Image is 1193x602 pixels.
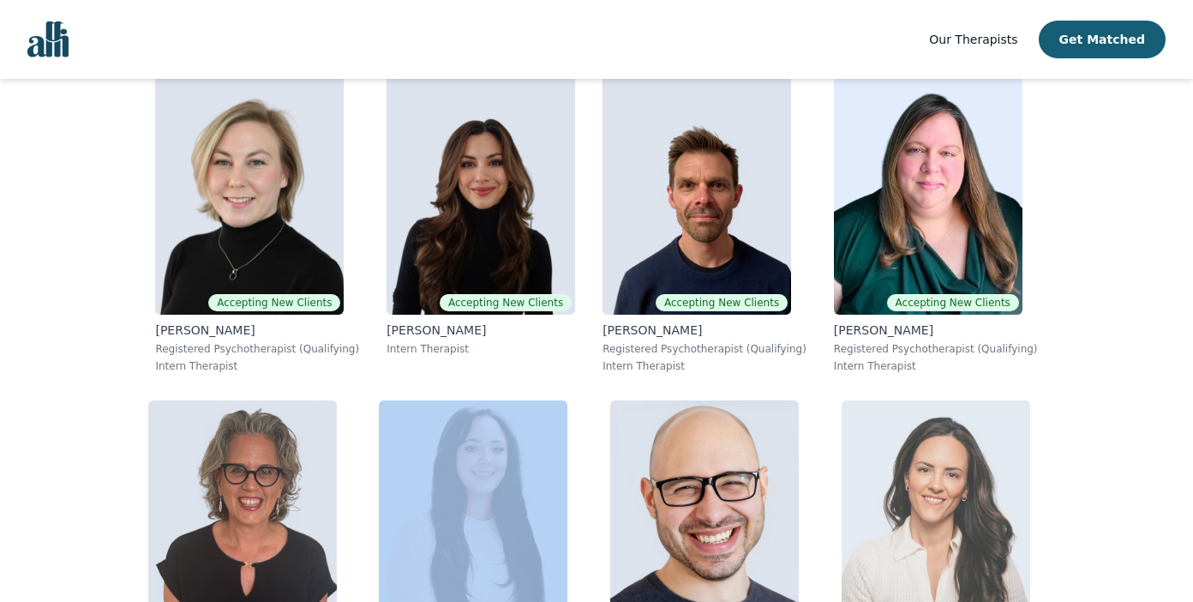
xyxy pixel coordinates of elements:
[602,68,791,315] img: Todd_Schiedel
[929,29,1017,50] a: Our Therapists
[834,322,1038,339] p: [PERSON_NAME]
[387,68,575,315] img: Saba_Salemi
[1039,21,1166,58] button: Get Matched
[887,294,1019,311] span: Accepting New Clients
[155,359,359,373] p: Intern Therapist
[929,33,1017,46] span: Our Therapists
[834,342,1038,356] p: Registered Psychotherapist (Qualifying)
[589,54,820,387] a: Todd_SchiedelAccepting New Clients[PERSON_NAME]Registered Psychotherapist (Qualifying)Intern Ther...
[155,342,359,356] p: Registered Psychotherapist (Qualifying)
[656,294,788,311] span: Accepting New Clients
[155,68,344,315] img: Jocelyn_Crawford
[27,21,69,57] img: alli logo
[820,54,1052,387] a: Angela_GrieveAccepting New Clients[PERSON_NAME]Registered Psychotherapist (Qualifying)Intern Ther...
[387,322,575,339] p: [PERSON_NAME]
[141,54,373,387] a: Jocelyn_CrawfordAccepting New Clients[PERSON_NAME]Registered Psychotherapist (Qualifying)Intern T...
[834,359,1038,373] p: Intern Therapist
[155,322,359,339] p: [PERSON_NAME]
[440,294,572,311] span: Accepting New Clients
[208,294,340,311] span: Accepting New Clients
[834,68,1022,315] img: Angela_Grieve
[602,359,806,373] p: Intern Therapist
[373,54,589,387] a: Saba_SalemiAccepting New Clients[PERSON_NAME]Intern Therapist
[602,322,806,339] p: [PERSON_NAME]
[387,342,575,356] p: Intern Therapist
[602,342,806,356] p: Registered Psychotherapist (Qualifying)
